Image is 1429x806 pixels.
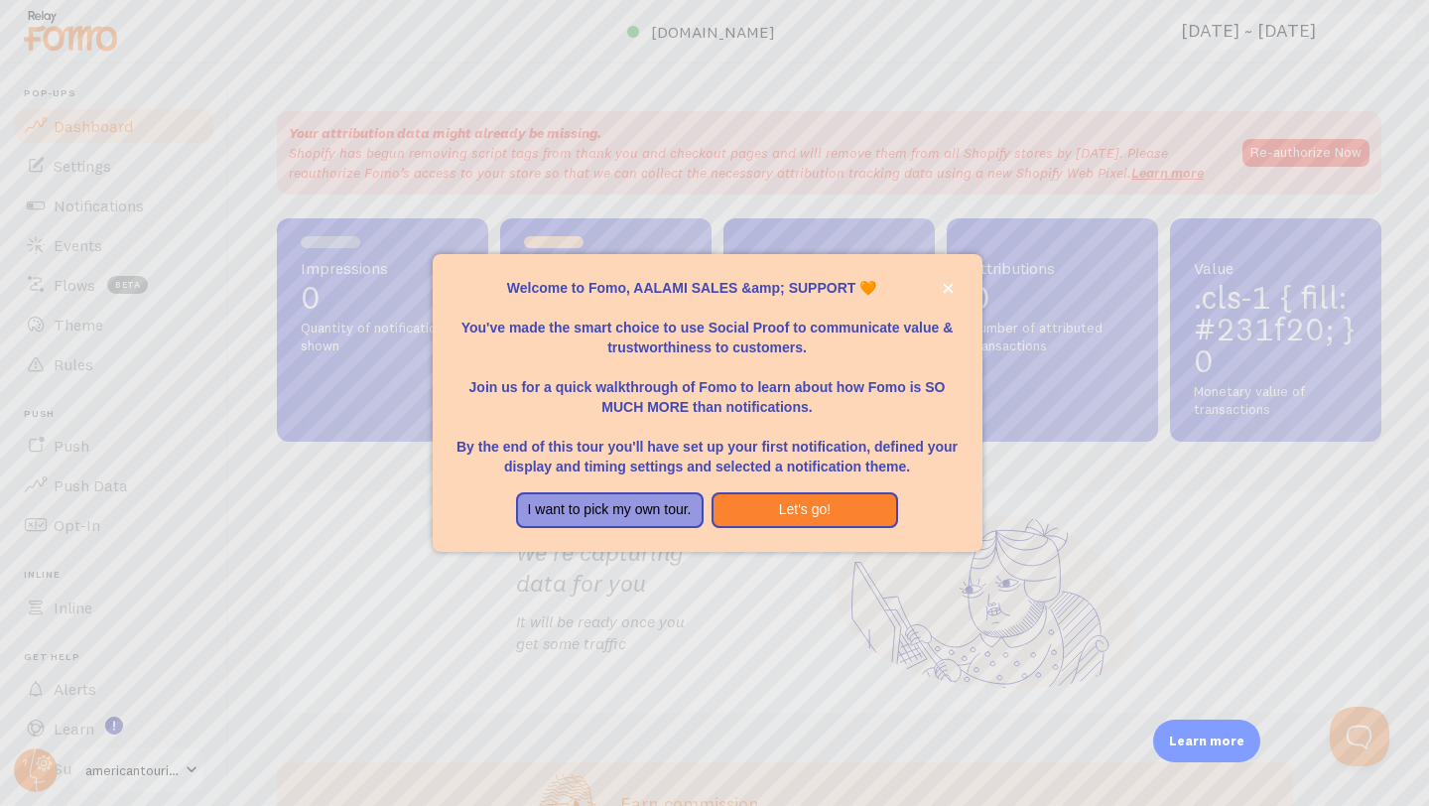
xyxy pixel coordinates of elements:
button: close, [938,278,959,299]
p: Join us for a quick walkthrough of Fomo to learn about how Fomo is SO MUCH MORE than notifications. [456,357,959,417]
p: You've made the smart choice to use Social Proof to communicate value & trustworthiness to custom... [456,298,959,357]
button: I want to pick my own tour. [516,492,704,528]
p: Welcome to Fomo, AALAMI SALES &amp; SUPPORT 🧡 [456,278,959,298]
button: Let's go! [712,492,899,528]
p: Learn more [1169,732,1244,750]
div: Learn more [1153,720,1260,762]
p: By the end of this tour you'll have set up your first notification, defined your display and timi... [456,417,959,476]
div: Welcome to Fomo, AALAMI SALES &amp;amp;amp; SUPPORT 🧡You&amp;#39;ve made the smart choice to use ... [433,254,982,552]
